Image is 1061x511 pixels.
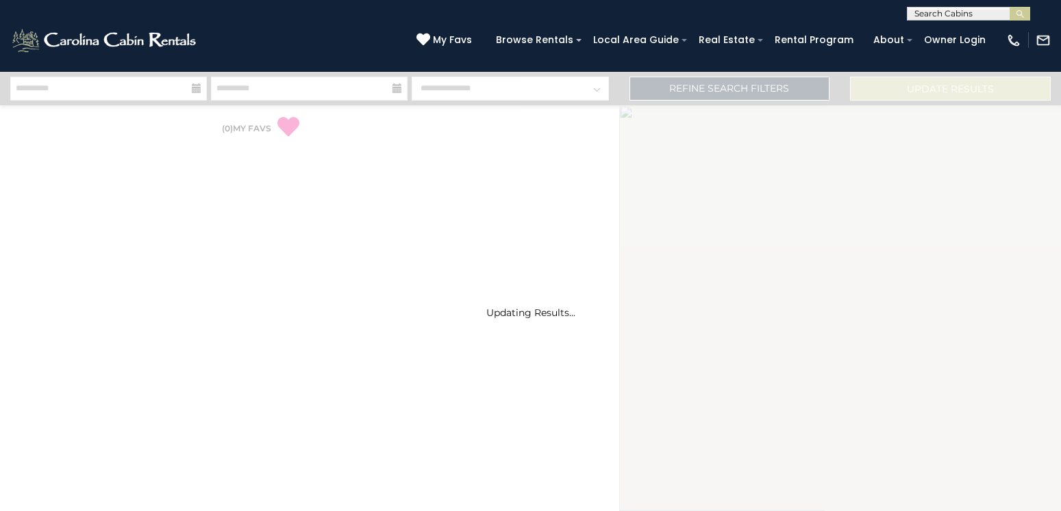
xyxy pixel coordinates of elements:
[692,29,762,51] a: Real Estate
[768,29,860,51] a: Rental Program
[416,33,475,48] a: My Favs
[433,33,472,47] span: My Favs
[917,29,993,51] a: Owner Login
[1006,33,1021,48] img: phone-regular-white.png
[1036,33,1051,48] img: mail-regular-white.png
[489,29,580,51] a: Browse Rentals
[866,29,911,51] a: About
[586,29,686,51] a: Local Area Guide
[10,27,200,54] img: White-1-2.png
